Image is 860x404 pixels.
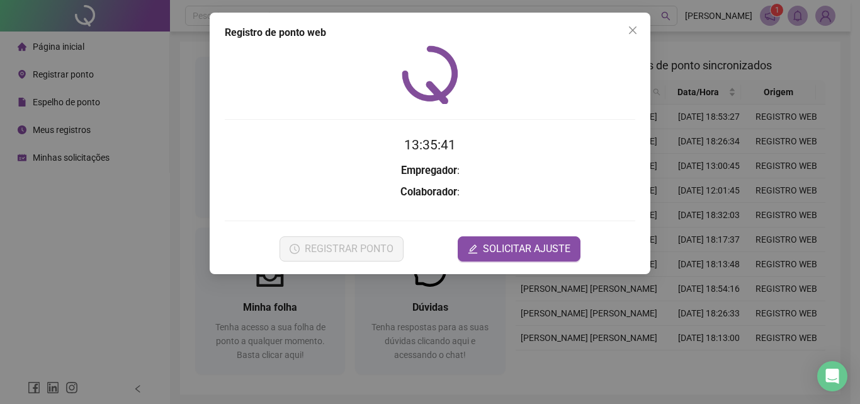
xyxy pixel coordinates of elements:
[468,244,478,254] span: edit
[458,236,580,262] button: editSOLICITAR AJUSTE
[483,241,570,257] span: SOLICITAR AJUSTE
[225,163,635,179] h3: :
[401,164,457,176] strong: Empregador
[225,25,635,40] div: Registro de ponto web
[404,137,456,153] time: 13:35:41
[623,20,643,40] button: Close
[280,236,404,262] button: REGISTRAR PONTO
[400,186,457,198] strong: Colaborador
[817,361,847,391] div: Open Intercom Messenger
[402,45,458,104] img: QRPoint
[225,184,635,200] h3: :
[628,25,638,35] span: close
